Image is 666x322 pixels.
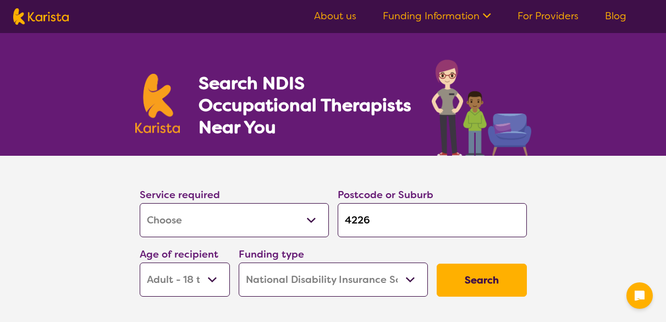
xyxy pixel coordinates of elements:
[437,264,527,297] button: Search
[605,9,626,23] a: Blog
[314,9,356,23] a: About us
[13,8,69,25] img: Karista logo
[199,72,412,138] h1: Search NDIS Occupational Therapists Near You
[239,248,304,261] label: Funding type
[383,9,491,23] a: Funding Information
[140,248,218,261] label: Age of recipient
[432,59,531,156] img: occupational-therapy
[338,203,527,237] input: Type
[338,188,433,201] label: Postcode or Suburb
[518,9,579,23] a: For Providers
[140,188,220,201] label: Service required
[135,74,180,133] img: Karista logo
